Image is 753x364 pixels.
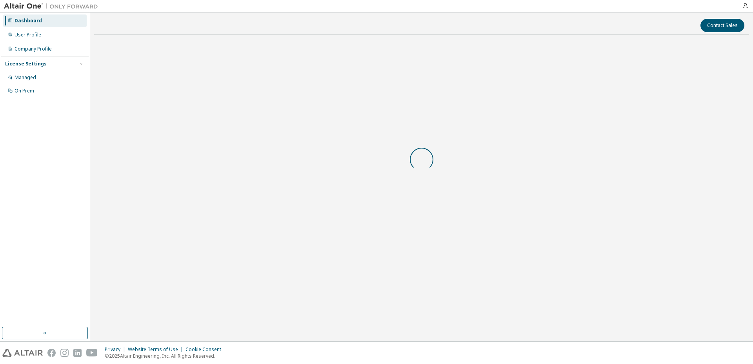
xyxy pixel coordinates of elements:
p: © 2025 Altair Engineering, Inc. All Rights Reserved. [105,353,226,359]
img: Altair One [4,2,102,10]
div: Dashboard [15,18,42,24]
div: On Prem [15,88,34,94]
div: User Profile [15,32,41,38]
div: Managed [15,74,36,81]
div: Website Terms of Use [128,346,186,353]
img: linkedin.svg [73,349,82,357]
img: instagram.svg [60,349,69,357]
button: Contact Sales [700,19,744,32]
img: facebook.svg [47,349,56,357]
div: Company Profile [15,46,52,52]
div: Privacy [105,346,128,353]
div: Cookie Consent [186,346,226,353]
img: altair_logo.svg [2,349,43,357]
img: youtube.svg [86,349,98,357]
div: License Settings [5,61,47,67]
